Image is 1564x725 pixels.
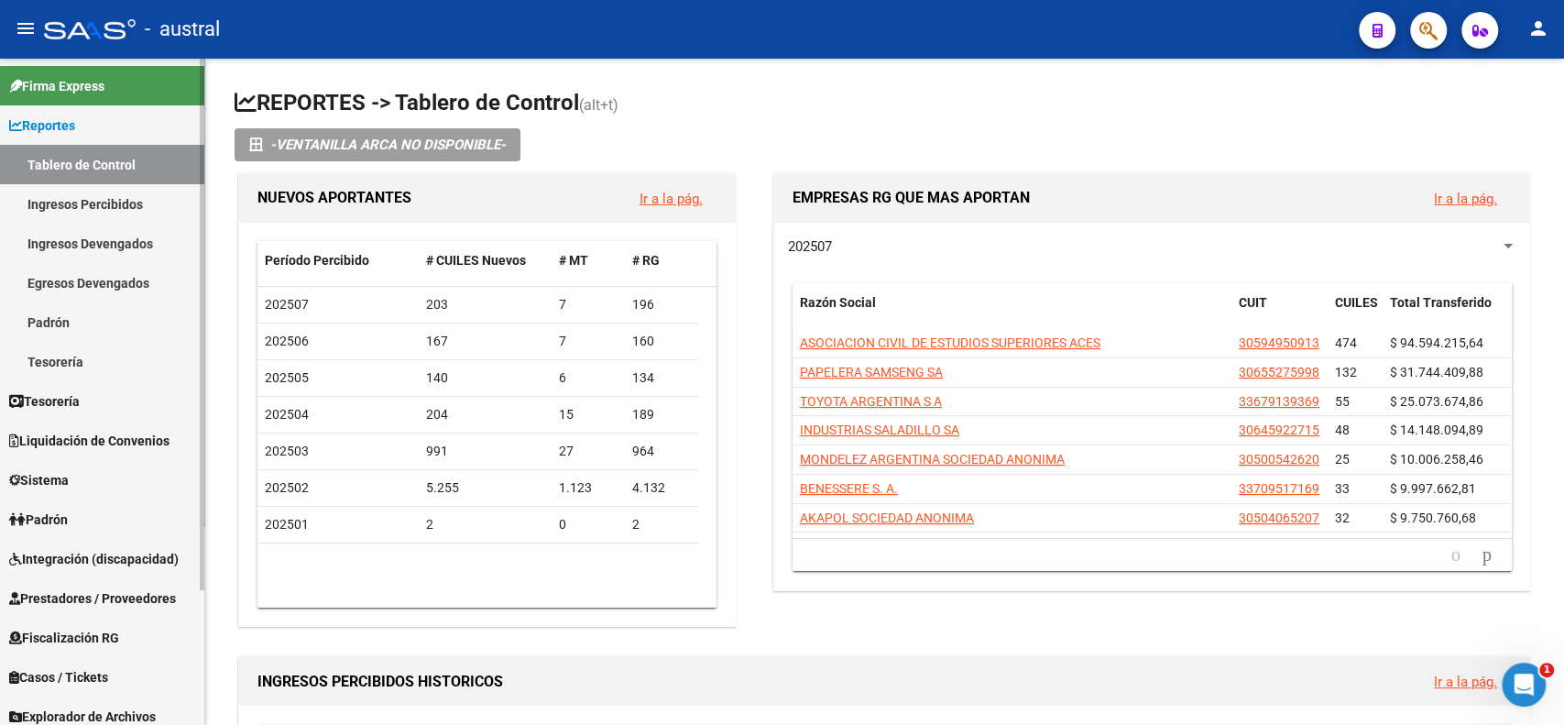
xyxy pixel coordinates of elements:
[800,335,1100,350] span: ASOCIACION CIVIL DE ESTUDIOS SUPERIORES ACES
[793,283,1231,344] datatable-header-cell: Razón Social
[1335,481,1350,496] span: 33
[9,391,80,412] span: Tesorería
[419,241,552,280] datatable-header-cell: # CUILES Nuevos
[632,441,691,462] div: 964
[426,253,526,268] span: # CUILES Nuevos
[265,517,309,532] span: 202501
[9,510,68,530] span: Padrón
[426,478,545,499] div: 5.255
[265,253,369,268] span: Período Percibido
[559,253,588,268] span: # MT
[1239,452,1319,467] span: 30500542620
[9,549,179,569] span: Integración (discapacidad)
[1434,674,1497,690] a: Ir a la pág.
[625,181,717,215] button: Ir a la pág.
[1390,452,1483,467] span: $ 10.006.258,46
[426,404,545,425] div: 204
[9,470,69,490] span: Sistema
[1419,665,1512,698] button: Ir a la pág.
[1390,365,1483,379] span: $ 31.744.409,88
[426,331,545,352] div: 167
[632,514,691,535] div: 2
[9,667,108,687] span: Casos / Tickets
[1239,394,1319,409] span: 33679139369
[559,331,618,352] div: 7
[800,481,898,496] span: BENESSERE S. A.
[257,189,411,206] span: NUEVOS APORTANTES
[1390,511,1476,525] span: $ 9.750.760,68
[1328,283,1383,344] datatable-header-cell: CUILES
[1335,365,1357,379] span: 132
[9,628,119,648] span: Fiscalización RG
[257,241,419,280] datatable-header-cell: Período Percibido
[632,294,691,315] div: 196
[800,511,974,525] span: AKAPOL SOCIEDAD ANONIMA
[265,407,309,422] span: 202504
[426,368,545,389] div: 140
[265,444,309,458] span: 202503
[559,294,618,315] div: 7
[552,241,625,280] datatable-header-cell: # MT
[1335,423,1350,437] span: 48
[1335,394,1350,409] span: 55
[1335,511,1350,525] span: 32
[1335,295,1378,310] span: CUILES
[800,295,876,310] span: Razón Social
[559,368,618,389] div: 6
[426,514,545,535] div: 2
[800,365,943,379] span: PAPELERA SAMSENG SA
[1335,335,1357,350] span: 474
[559,441,618,462] div: 27
[1527,17,1549,39] mat-icon: person
[1239,511,1319,525] span: 30504065207
[559,478,618,499] div: 1.123
[1390,481,1476,496] span: $ 9.997.662,81
[9,76,104,96] span: Firma Express
[800,423,959,437] span: INDUSTRIAS SALADILLO SA
[265,370,309,385] span: 202505
[1539,663,1554,677] span: 1
[1502,663,1546,707] iframe: Intercom live chat
[145,9,220,49] span: - austral
[1239,365,1319,379] span: 30655275998
[793,189,1030,206] span: EMPRESAS RG QUE MAS APORTAN
[640,191,703,207] a: Ir a la pág.
[426,294,545,315] div: 203
[1335,452,1350,467] span: 25
[1231,283,1328,344] datatable-header-cell: CUIT
[632,253,660,268] span: # RG
[235,88,1535,120] h1: REPORTES -> Tablero de Control
[426,441,545,462] div: 991
[632,368,691,389] div: 134
[235,128,520,161] button: -VENTANILLA ARCA NO DISPONIBLE-
[270,128,506,161] i: -VENTANILLA ARCA NO DISPONIBLE-
[1390,295,1492,310] span: Total Transferido
[265,480,309,495] span: 202502
[1390,394,1483,409] span: $ 25.073.674,86
[265,334,309,348] span: 202506
[800,452,1065,467] span: MONDELEZ ARGENTINA SOCIEDAD ANONIMA
[1239,423,1319,437] span: 30645922715
[15,17,37,39] mat-icon: menu
[800,394,942,409] span: TOYOTA ARGENTINA S A
[1390,423,1483,437] span: $ 14.148.094,89
[1419,181,1512,215] button: Ir a la pág.
[632,404,691,425] div: 189
[788,238,832,255] span: 202507
[1239,335,1319,350] span: 30594950913
[1434,191,1497,207] a: Ir a la pág.
[1443,545,1469,566] a: go to previous page
[9,115,75,136] span: Reportes
[632,478,691,499] div: 4.132
[1383,283,1511,344] datatable-header-cell: Total Transferido
[625,241,698,280] datatable-header-cell: # RG
[265,297,309,312] span: 202507
[1239,295,1267,310] span: CUIT
[1239,481,1319,496] span: 33709517169
[559,404,618,425] div: 15
[1474,545,1500,566] a: go to next page
[9,588,176,609] span: Prestadores / Proveedores
[579,96,618,114] span: (alt+t)
[1390,335,1483,350] span: $ 94.594.215,64
[9,431,170,451] span: Liquidación de Convenios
